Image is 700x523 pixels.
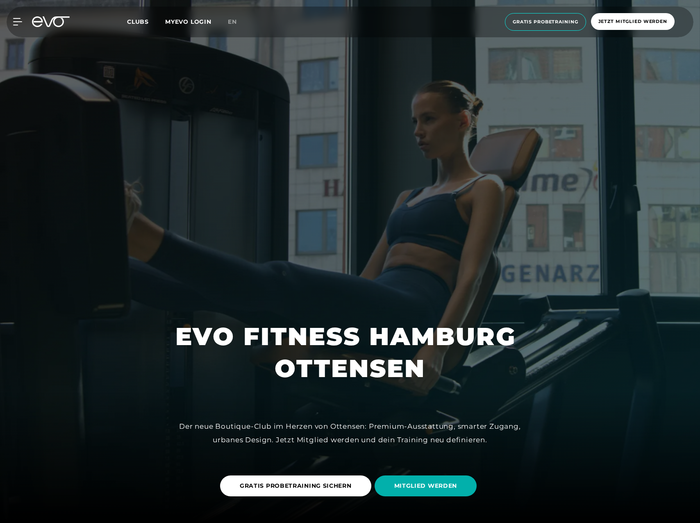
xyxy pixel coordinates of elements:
[127,18,165,25] a: Clubs
[394,482,457,490] span: MITGLIED WERDEN
[598,18,667,25] span: Jetzt Mitglied werden
[165,18,211,25] a: MYEVO LOGIN
[228,17,247,27] a: en
[228,18,237,25] span: en
[127,18,149,25] span: Clubs
[513,18,578,25] span: Gratis Probetraining
[220,469,375,503] a: GRATIS PROBETRAINING SICHERN
[502,13,589,31] a: Gratis Probetraining
[175,321,525,384] h1: EVO FITNESS HAMBURG OTTENSEN
[240,482,352,490] span: GRATIS PROBETRAINING SICHERN
[375,469,480,503] a: MITGLIED WERDEN
[589,13,677,31] a: Jetzt Mitglied werden
[166,420,534,446] div: Der neue Boutique-Club im Herzen von Ottensen: Premium-Ausstattung, smarter Zugang, urbanes Desig...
